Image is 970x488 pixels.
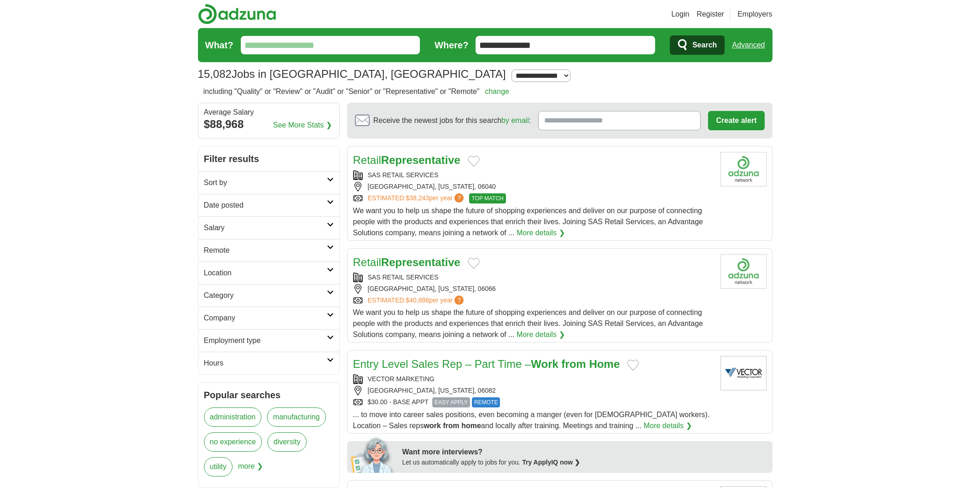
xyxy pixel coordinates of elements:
strong: home [461,422,481,430]
div: Average Salary [204,109,334,116]
span: TOP MATCH [469,193,505,203]
span: We want you to help us shape the future of shopping experiences and deliver on our purpose of con... [353,207,703,237]
h2: Date posted [204,200,327,211]
strong: work [424,422,441,430]
a: Sort by [198,171,339,194]
span: $40,888 [406,296,429,304]
a: ESTIMATED:$38,243per year? [368,193,466,203]
div: Want more interviews? [402,447,767,458]
a: diversity [267,432,307,452]
span: EASY APPLY [432,397,470,407]
button: Add to favorite jobs [468,156,480,167]
a: Advanced [732,36,765,54]
img: Company logo [720,152,767,186]
button: Search [670,35,725,55]
strong: Work [531,358,558,370]
a: Company [198,307,339,329]
h2: Location [204,267,327,279]
a: More details ❯ [517,329,565,340]
img: Adzuna logo [198,4,276,24]
span: REMOTE [472,397,500,407]
div: SAS RETAIL SERVICES [353,273,713,282]
span: ? [454,193,464,203]
h1: Jobs in [GEOGRAPHIC_DATA], [GEOGRAPHIC_DATA] [198,68,506,80]
div: SAS RETAIL SERVICES [353,170,713,180]
button: Create alert [708,111,764,130]
div: $30.00 - BASE APPT [353,397,713,407]
a: Category [198,284,339,307]
a: Register [697,9,724,20]
a: RetailRepresentative [353,256,460,268]
span: Search [692,36,717,54]
img: Company logo [720,254,767,289]
span: $38,243 [406,194,429,202]
div: [GEOGRAPHIC_DATA], [US_STATE], 06066 [353,284,713,294]
a: Salary [198,216,339,239]
strong: from [562,358,586,370]
a: Employers [738,9,773,20]
a: Employment type [198,329,339,352]
h2: Salary [204,222,327,233]
h2: Sort by [204,177,327,188]
strong: from [443,422,459,430]
a: manufacturing [267,407,325,427]
a: RetailRepresentative [353,154,460,166]
button: Add to favorite jobs [627,360,639,371]
h2: Popular searches [204,388,334,402]
strong: Representative [381,256,460,268]
h2: Category [204,290,327,301]
a: Try ApplyIQ now ❯ [522,459,580,466]
a: More details ❯ [517,227,565,238]
span: We want you to help us shape the future of shopping experiences and deliver on our purpose of con... [353,308,703,338]
a: Entry Level Sales Rep – Part Time –Work from Home [353,358,620,370]
h2: Remote [204,245,327,256]
a: Login [671,9,689,20]
a: administration [204,407,262,427]
a: ESTIMATED:$40,888per year? [368,296,466,305]
label: Where? [435,38,468,52]
div: $88,968 [204,116,334,133]
a: change [485,87,509,95]
h2: Employment type [204,335,327,346]
a: More details ❯ [644,420,692,431]
label: What? [205,38,233,52]
a: Remote [198,239,339,261]
img: apply-iq-scientist.png [351,436,395,473]
span: ? [454,296,464,305]
a: Location [198,261,339,284]
span: 15,082 [198,66,232,82]
a: Hours [198,352,339,374]
a: Date posted [198,194,339,216]
button: Add to favorite jobs [468,258,480,269]
h2: Hours [204,358,327,369]
span: more ❯ [238,457,263,482]
strong: Home [589,358,620,370]
img: Vector Marketing logo [720,356,767,390]
h2: Filter results [198,146,339,171]
a: utility [204,457,232,476]
a: See More Stats ❯ [273,120,332,131]
h2: Company [204,313,327,324]
span: Receive the newest jobs for this search : [373,115,531,126]
a: no experience [204,432,262,452]
div: [GEOGRAPHIC_DATA], [US_STATE], 06040 [353,182,713,192]
div: Let us automatically apply to jobs for you. [402,458,767,467]
a: VECTOR MARKETING [368,375,435,383]
h2: including "Quality" or "Review" or "Audit" or "Senior" or "Representative" or "Remote" [203,86,509,97]
a: by email [501,116,529,124]
div: [GEOGRAPHIC_DATA], [US_STATE], 06082 [353,386,713,395]
strong: Representative [381,154,460,166]
span: ... to move into career sales positions, even becoming a manger (even for [DEMOGRAPHIC_DATA] work... [353,411,710,430]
